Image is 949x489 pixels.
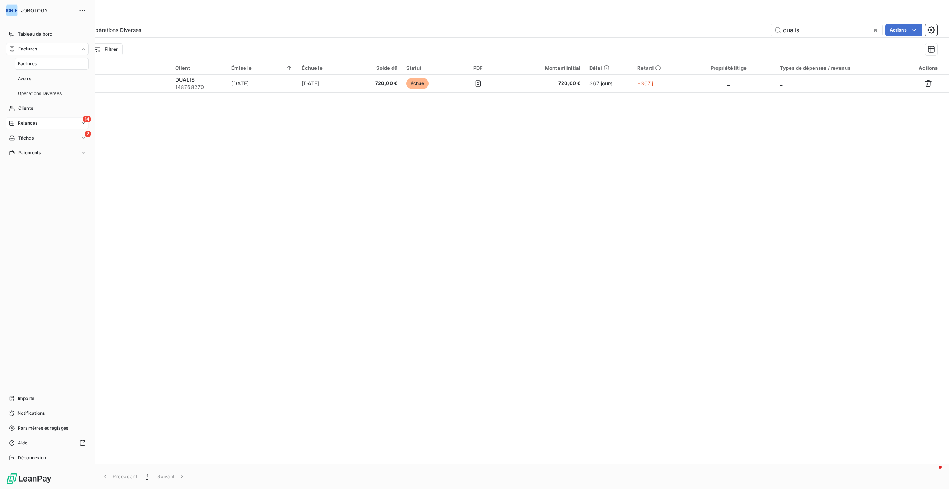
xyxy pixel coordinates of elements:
span: Avoirs [18,75,31,82]
span: 720,00 € [510,80,581,87]
span: 2 [85,131,91,137]
button: Suivant [153,469,190,484]
span: _ [780,80,782,86]
div: Statut [406,65,447,71]
span: 14 [83,116,91,122]
button: Précédent [97,469,142,484]
span: échue [406,78,429,89]
button: Filtrer [89,43,123,55]
div: Actions [912,65,945,71]
span: Factures [18,60,37,67]
span: 148768270 [175,83,223,91]
div: Émise le [231,65,293,71]
span: Relances [18,120,37,127]
td: 367 jours [585,75,633,92]
iframe: Intercom live chat [924,464,942,482]
div: Montant initial [510,65,581,71]
span: 720,00 € [360,80,397,87]
div: [PERSON_NAME] [6,4,18,16]
span: Paramètres et réglages [18,425,68,431]
td: [DATE] [227,75,297,92]
div: Échue le [302,65,351,71]
span: 1 [146,473,148,480]
span: JOBOLOGY [21,7,74,13]
a: Aide [6,437,89,449]
span: Tâches [18,135,34,141]
button: Actions [885,24,922,36]
span: Imports [18,395,34,402]
span: Opérations Diverses [18,90,62,97]
div: Retard [637,65,677,71]
span: Opérations Diverses [91,26,141,34]
span: Factures [18,46,37,52]
span: _ [727,80,730,86]
input: Rechercher [771,24,882,36]
span: Déconnexion [18,454,46,461]
span: DUALIS [175,76,195,83]
div: Délai [589,65,628,71]
td: [DATE] [297,75,355,92]
span: Paiements [18,150,41,156]
div: Solde dû [360,65,397,71]
div: Propriété litige [686,65,771,71]
button: 1 [142,469,153,484]
span: Tableau de bord [18,31,52,37]
span: +367 j [637,80,653,86]
span: Aide [18,440,28,446]
div: Types de dépenses / revenus [780,65,903,71]
span: Clients [18,105,33,112]
div: Client [175,65,223,71]
span: Notifications [17,410,45,417]
div: PDF [456,65,501,71]
img: Logo LeanPay [6,473,52,485]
